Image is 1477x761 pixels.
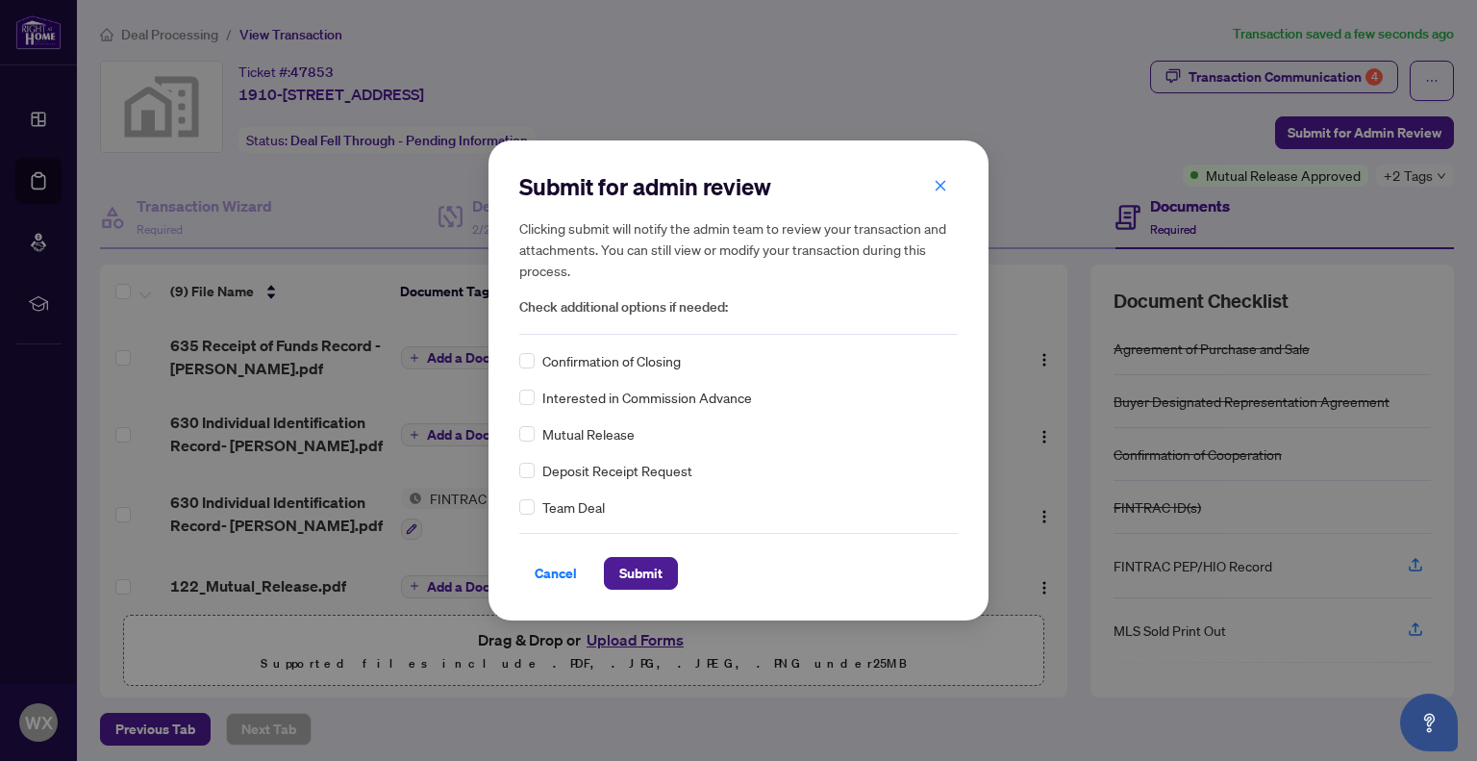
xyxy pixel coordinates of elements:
h5: Clicking submit will notify the admin team to review your transaction and attachments. You can st... [519,217,958,281]
span: Submit [619,558,663,589]
button: Submit [604,557,678,590]
span: Team Deal [542,496,605,518]
span: Interested in Commission Advance [542,387,752,408]
h2: Submit for admin review [519,171,958,202]
span: Deposit Receipt Request [542,460,692,481]
button: Open asap [1400,694,1458,751]
span: Cancel [535,558,577,589]
span: close [934,179,947,192]
span: Mutual Release [542,423,635,444]
button: Cancel [519,557,592,590]
span: Check additional options if needed: [519,296,958,318]
span: Confirmation of Closing [542,350,681,371]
